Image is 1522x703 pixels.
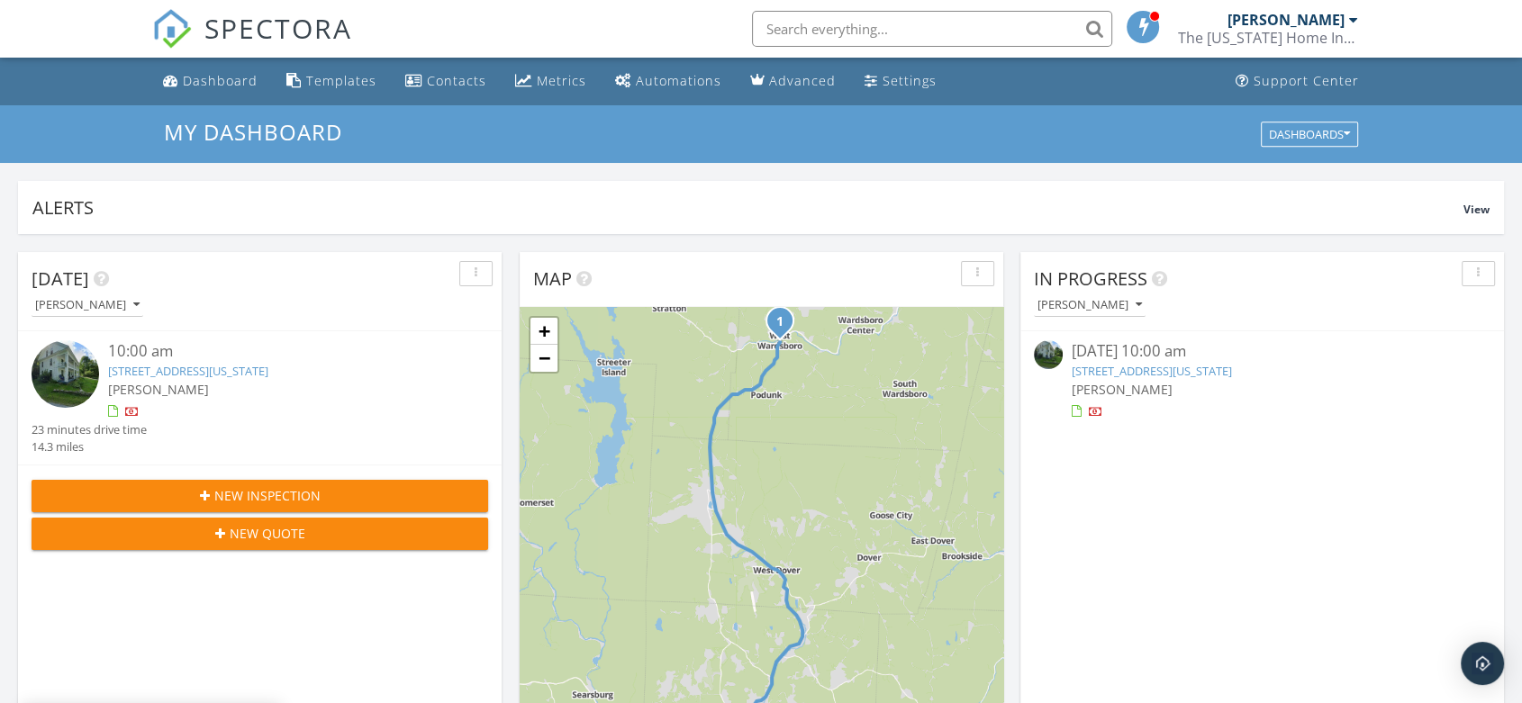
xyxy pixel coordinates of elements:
div: Metrics [537,72,586,89]
img: streetview [1034,340,1063,369]
button: [PERSON_NAME] [32,293,143,318]
div: [PERSON_NAME] [35,299,140,311]
div: Templates [306,72,376,89]
button: New Quote [32,518,488,550]
a: Automations (Basic) [608,65,729,98]
a: SPECTORA [152,24,352,62]
span: [DATE] [32,266,89,291]
span: SPECTORA [204,9,352,47]
div: 14.3 miles [32,438,147,455]
input: Search everything... [752,11,1112,47]
div: Advanced [769,72,836,89]
button: [PERSON_NAME] [1034,293,1146,318]
span: In Progress [1034,266,1147,291]
div: Open Intercom Messenger [1461,642,1504,685]
a: Metrics [508,65,593,98]
span: Map [533,266,572,291]
div: Dashboard [183,72,258,89]
div: Contacts [427,72,486,89]
div: The Vermont Home Inspection Company LLC [1178,29,1358,47]
div: [DATE] 10:00 am [1072,340,1453,363]
button: New Inspection [32,480,488,512]
a: Zoom in [530,318,557,345]
a: Zoom out [530,345,557,372]
span: [PERSON_NAME] [108,381,209,398]
span: My Dashboard [164,117,342,147]
div: [PERSON_NAME] [1228,11,1345,29]
div: 10:00 am [108,340,450,363]
div: 23 minutes drive time [32,421,147,438]
a: Advanced [743,65,843,98]
a: Dashboard [156,65,265,98]
div: Settings [883,72,937,89]
img: The Best Home Inspection Software - Spectora [152,9,192,49]
img: streetview [32,340,99,408]
a: [STREET_ADDRESS][US_STATE] [108,363,268,379]
a: Contacts [398,65,494,98]
a: [DATE] 10:00 am [STREET_ADDRESS][US_STATE] [PERSON_NAME] [1034,340,1490,420]
div: Dashboards [1269,128,1350,140]
button: Dashboards [1261,122,1358,147]
a: Templates [279,65,384,98]
a: 10:00 am [STREET_ADDRESS][US_STATE] [PERSON_NAME] 23 minutes drive time 14.3 miles [32,340,488,455]
div: Alerts [32,195,1463,220]
div: 5100 Vermont Rte 100, Wardsboro, VT 05355 [780,320,791,331]
span: [PERSON_NAME] [1072,381,1173,398]
div: [PERSON_NAME] [1037,299,1142,311]
i: 1 [776,316,784,329]
span: View [1463,202,1490,217]
a: Settings [857,65,944,98]
div: Support Center [1254,72,1359,89]
div: Automations [636,72,721,89]
span: New Inspection [214,486,321,505]
a: [STREET_ADDRESS][US_STATE] [1072,363,1232,379]
a: Support Center [1228,65,1366,98]
span: New Quote [230,524,305,543]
